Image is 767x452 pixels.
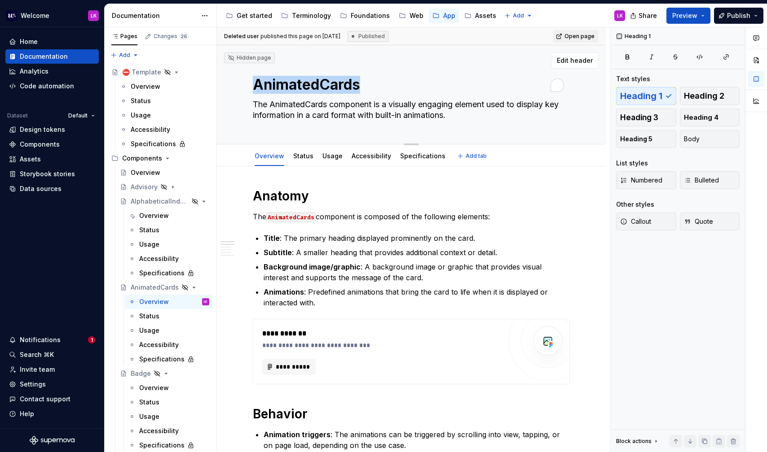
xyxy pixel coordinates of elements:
[251,146,288,165] div: Overview
[616,74,650,83] div: Text styles
[319,146,346,165] div: Usage
[264,234,280,243] strong: Title
[139,297,169,306] div: Overview
[119,52,130,59] span: Add
[139,355,185,364] div: Specifications
[20,169,75,178] div: Storybook stories
[616,130,676,148] button: Heading 5
[5,182,99,196] a: Data sources
[108,49,141,61] button: Add
[557,56,593,65] span: Edit header
[616,109,676,126] button: Heading 3
[502,9,535,22] button: Add
[264,261,570,283] p: : A background image or graphic that provides visual interest and supports the message of the card.
[264,430,331,439] strong: Animation triggers
[684,176,719,185] span: Bulleted
[714,8,763,24] button: Publish
[551,52,599,69] button: Edit header
[666,8,710,24] button: Preview
[116,108,213,122] a: Usage
[139,326,159,335] div: Usage
[111,33,137,40] div: Pages
[336,9,393,23] a: Foundations
[680,130,740,148] button: Body
[348,146,395,165] div: Accessibility
[620,176,662,185] span: Numbered
[352,152,391,160] a: Accessibility
[680,109,740,126] button: Heading 4
[292,11,331,20] div: Terminology
[564,33,595,40] span: Open page
[125,338,213,352] a: Accessibility
[139,383,169,392] div: Overview
[5,137,99,152] a: Components
[553,30,599,43] a: Open page
[125,381,213,395] a: Overview
[616,213,676,230] button: Callout
[443,11,455,20] div: App
[116,79,213,94] a: Overview
[88,336,95,343] span: 1
[131,82,160,91] div: Overview
[154,33,189,40] div: Changes
[616,159,648,168] div: List styles
[139,226,159,235] div: Status
[122,154,162,163] div: Components
[125,323,213,338] a: Usage
[125,295,213,309] a: OverviewLK
[20,395,71,404] div: Contact support
[116,137,213,151] a: Specifications
[5,407,99,421] button: Help
[2,6,102,25] button: WelcomeLK
[400,152,445,160] a: Specifications
[139,240,159,249] div: Usage
[116,366,213,381] a: Badge
[20,350,54,359] div: Search ⌘K
[616,438,652,445] div: Block actions
[684,135,700,143] span: Body
[20,184,62,193] div: Data sources
[264,233,570,243] p: : The primary heading displayed prominently on the card.
[5,392,99,406] button: Contact support
[125,424,213,438] a: Accessibility
[264,429,570,451] p: : The animations can be triggered by scrolling into view, tapping, or on page load, depending on ...
[20,82,74,91] div: Code automation
[64,109,99,122] button: Default
[466,152,487,160] span: Add tab
[278,9,335,23] a: Terminology
[131,96,151,105] div: Status
[5,377,99,391] a: Settings
[7,112,28,119] div: Dataset
[179,33,189,40] span: 26
[222,7,500,25] div: Page tree
[616,200,654,209] div: Other styles
[395,9,427,23] a: Web
[131,197,189,206] div: AlphabeticalIndexList
[20,67,48,76] div: Analytics
[429,9,459,23] a: App
[727,11,750,20] span: Publish
[626,8,663,24] button: Share
[5,49,99,64] a: Documentation
[139,211,169,220] div: Overview
[125,352,213,366] a: Specifications
[116,122,213,137] a: Accessibility
[68,112,88,119] span: Default
[91,12,97,19] div: LK
[125,266,213,280] a: Specifications
[20,365,55,374] div: Invite team
[20,380,46,389] div: Settings
[20,409,34,418] div: Help
[20,140,60,149] div: Components
[20,37,38,46] div: Home
[617,12,623,19] div: LK
[293,152,313,160] a: Status
[351,11,390,20] div: Foundations
[251,74,568,96] textarea: To enrich screen reader interactions, please activate Accessibility in Grammarly extension settings
[410,11,423,20] div: Web
[237,11,272,20] div: Get started
[616,435,660,448] div: Block actions
[139,312,159,321] div: Status
[397,146,449,165] div: Specifications
[266,212,316,222] code: AnimatedCards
